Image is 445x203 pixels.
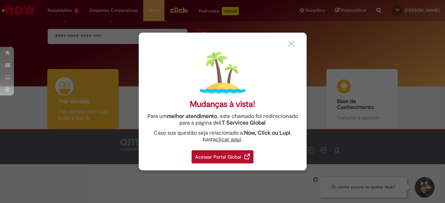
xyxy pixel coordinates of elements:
div: Mudanças à vista! [190,99,255,109]
a: Acessar Portal Global [192,146,253,163]
div: Caso sua questão seja relacionado a , basta . [144,130,301,143]
div: Para um , este chamado foi redirecionado para a página de [144,113,301,126]
a: I.T Services Global [219,116,266,126]
div: Acessar Portal Global [192,150,253,163]
strong: .Now, Click ou Lupi [243,129,290,136]
img: island.png [200,50,245,96]
a: clicar aqui [216,132,241,143]
strong: melhor atendimento [167,113,217,120]
img: close_button_grey.png [288,41,294,47]
img: redirect_link.png [244,154,250,159]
